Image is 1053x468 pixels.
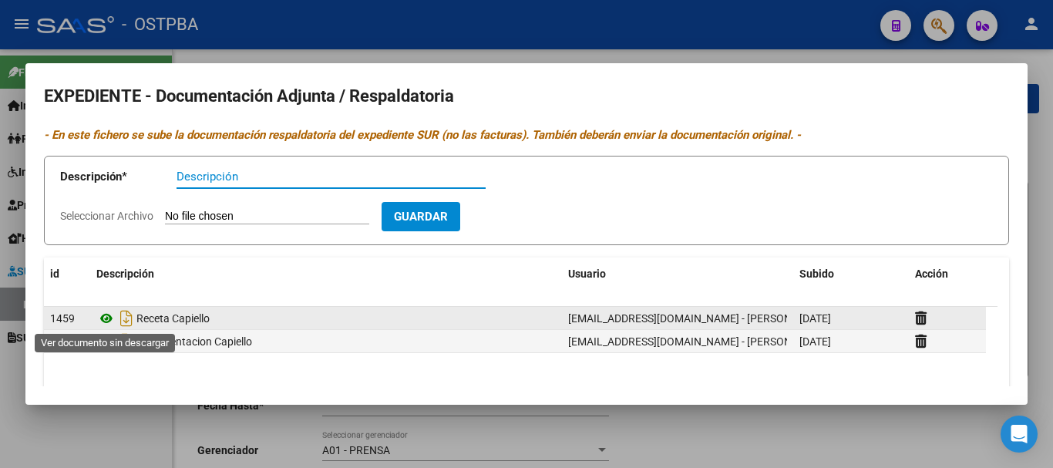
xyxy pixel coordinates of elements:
[799,335,831,348] span: [DATE]
[116,306,136,331] i: Descargar documento
[44,82,1009,111] h2: EXPEDIENTE - Documentación Adjunta / Respaldatoria
[136,312,210,325] span: Receta Capiello
[382,202,460,231] button: Guardar
[50,335,75,348] span: 1460
[50,268,59,280] span: id
[562,258,793,291] datatable-header-cell: Usuario
[799,312,831,325] span: [DATE]
[793,258,909,291] datatable-header-cell: Subido
[60,210,153,222] span: Seleccionar Archivo
[394,210,448,224] span: Guardar
[1001,416,1038,453] div: Open Intercom Messenger
[44,128,801,142] i: - En este fichero se sube la documentación respaldatoria del expediente SUR (no las facturas). Ta...
[50,312,75,325] span: 1459
[90,258,562,291] datatable-header-cell: Descripción
[60,168,177,186] p: Descripción
[96,268,154,280] span: Descripción
[909,258,986,291] datatable-header-cell: Acción
[568,335,829,348] span: [EMAIL_ADDRESS][DOMAIN_NAME] - [PERSON_NAME]
[568,268,606,280] span: Usuario
[136,335,252,348] span: Documentacion Capiello
[915,268,948,280] span: Acción
[568,312,829,325] span: [EMAIL_ADDRESS][DOMAIN_NAME] - [PERSON_NAME]
[44,258,90,291] datatable-header-cell: id
[116,329,136,354] i: Descargar documento
[799,268,834,280] span: Subido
